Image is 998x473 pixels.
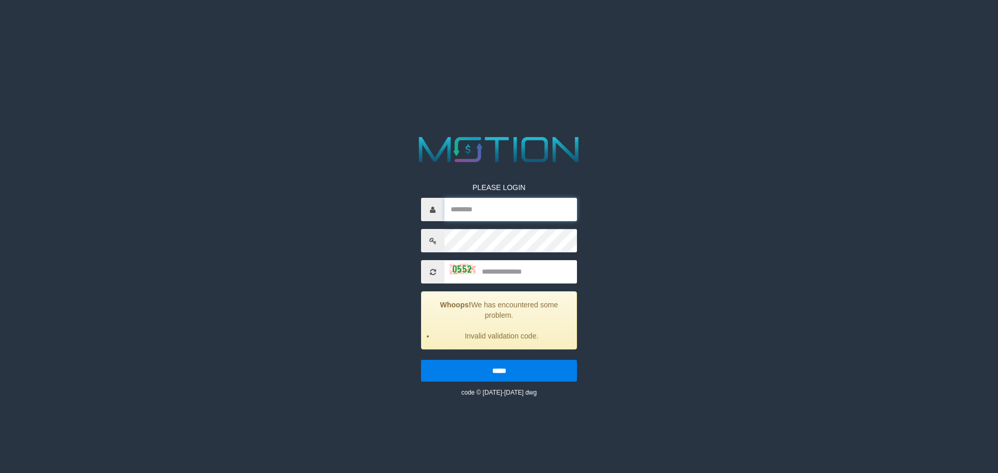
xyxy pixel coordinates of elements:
[412,132,586,167] img: MOTION_logo.png
[421,291,577,349] div: We has encountered some problem.
[421,182,577,193] p: PLEASE LOGIN
[450,264,476,274] img: captcha
[440,301,471,309] strong: Whoops!
[461,389,536,396] small: code © [DATE]-[DATE] dwg
[435,331,569,341] li: Invalid validation code.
